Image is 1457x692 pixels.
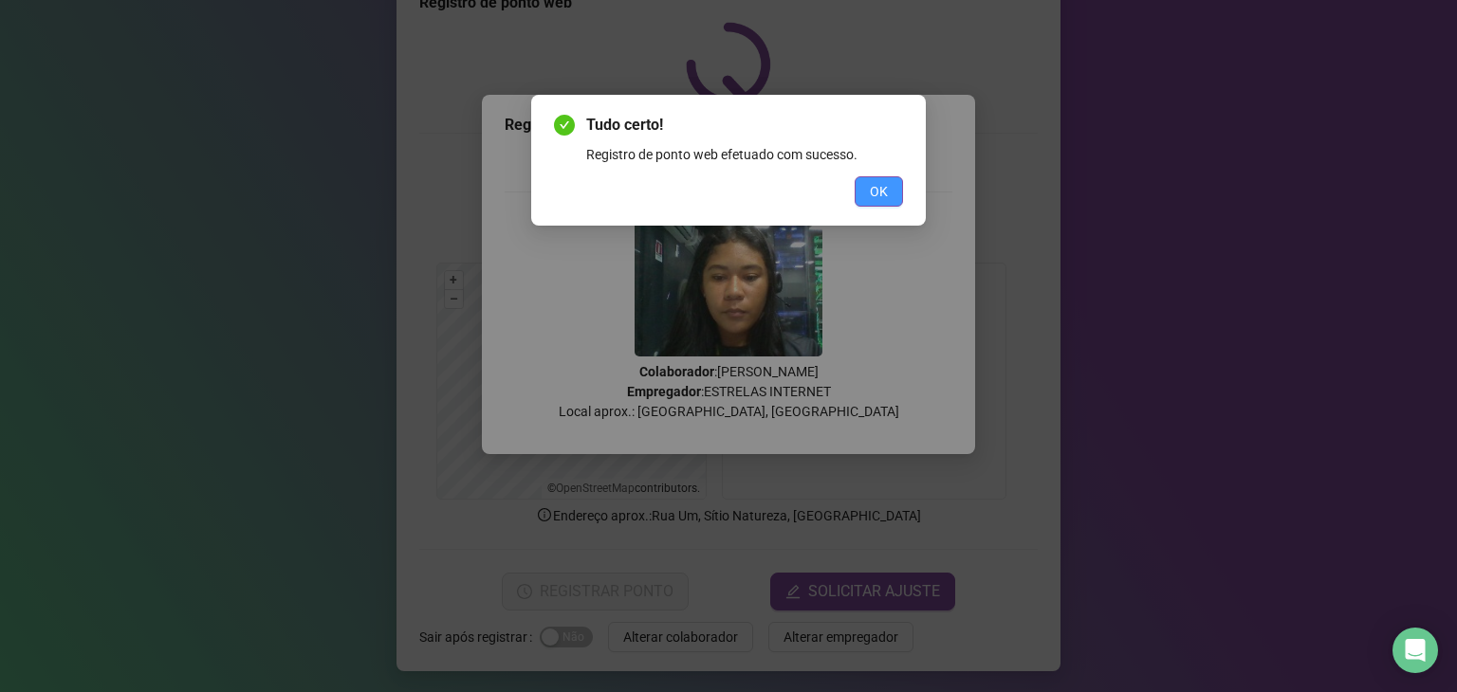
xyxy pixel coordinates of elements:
[1392,628,1438,673] div: Open Intercom Messenger
[870,181,888,202] span: OK
[855,176,903,207] button: OK
[554,115,575,136] span: check-circle
[586,144,903,165] div: Registro de ponto web efetuado com sucesso.
[586,114,903,137] span: Tudo certo!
